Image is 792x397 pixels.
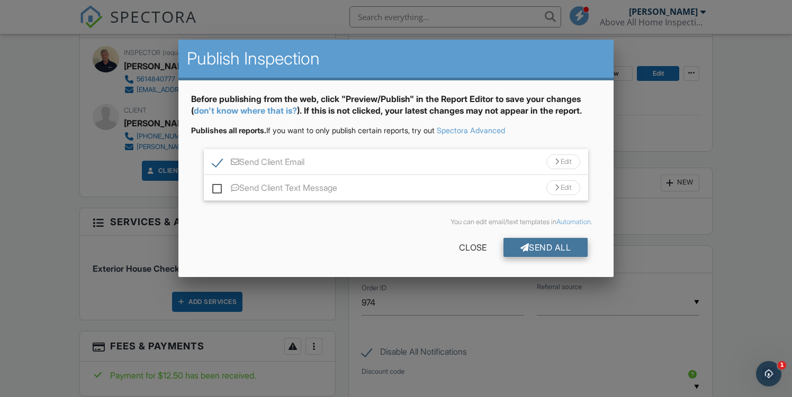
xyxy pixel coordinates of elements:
[191,126,266,135] strong: Publishes all reports.
[212,183,337,196] label: Send Client Text Message
[191,126,435,135] span: If you want to only publish certain reports, try out
[546,154,580,169] div: Edit
[187,48,606,69] h2: Publish Inspection
[756,361,781,386] iframe: Intercom live chat
[191,93,601,125] div: Before publishing from the web, click "Preview/Publish" in the Report Editor to save your changes...
[200,218,593,226] div: You can edit email/text templates in .
[212,157,304,170] label: Send Client Email
[503,238,588,257] div: Send All
[194,105,297,116] a: don't know where that is?
[556,218,591,226] a: Automation
[546,180,580,195] div: Edit
[778,361,786,370] span: 1
[437,126,505,135] a: Spectora Advanced
[442,238,503,257] div: Close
